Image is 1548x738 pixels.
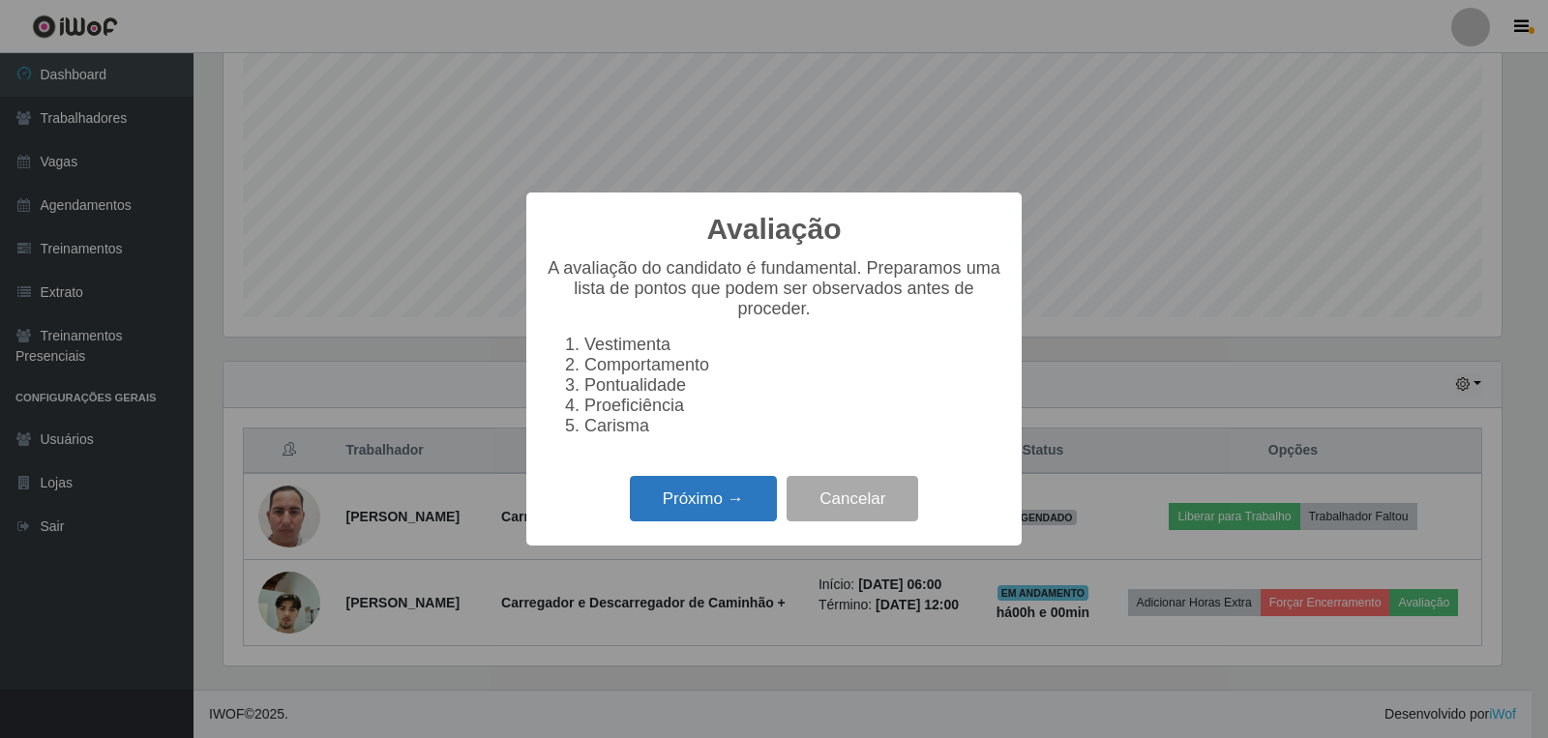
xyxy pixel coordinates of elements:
li: Vestimenta [584,335,1002,355]
button: Próximo → [630,476,777,521]
li: Pontualidade [584,375,1002,396]
li: Carisma [584,416,1002,436]
h2: Avaliação [707,212,842,247]
p: A avaliação do candidato é fundamental. Preparamos uma lista de pontos que podem ser observados a... [546,258,1002,319]
li: Proeficiência [584,396,1002,416]
li: Comportamento [584,355,1002,375]
button: Cancelar [787,476,918,521]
